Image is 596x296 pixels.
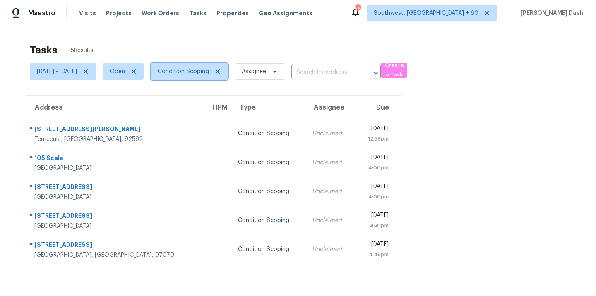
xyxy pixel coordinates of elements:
div: [DATE] [362,153,389,164]
span: Projects [106,9,132,17]
div: [DATE] [362,182,389,193]
span: [PERSON_NAME] Dash [517,9,584,17]
div: [GEOGRAPHIC_DATA] [34,164,198,172]
span: Open [110,67,125,76]
th: HPM [204,96,231,119]
div: [STREET_ADDRESS] [34,241,198,251]
div: 4:00pm [362,193,389,201]
div: Condition Scoping [238,245,299,253]
button: Create a Task [381,63,407,78]
span: Condition Scoping [158,67,209,76]
input: Search by address [291,66,358,79]
h2: Tasks [30,46,58,54]
span: Southwest, [GEOGRAPHIC_DATA] + 60 [374,9,478,17]
div: Unclaimed [312,158,348,167]
div: Condition Scoping [238,158,299,167]
div: [STREET_ADDRESS] [34,212,198,222]
span: Work Orders [142,9,179,17]
div: [STREET_ADDRESS][PERSON_NAME] [34,125,198,135]
th: Type [231,96,306,119]
div: Temecula, [GEOGRAPHIC_DATA], 92592 [34,135,198,143]
div: [GEOGRAPHIC_DATA], [GEOGRAPHIC_DATA], 97070 [34,251,198,259]
div: 12:59pm [362,135,389,143]
span: Visits [79,9,96,17]
span: Maestro [28,9,55,17]
span: 5 Results [71,46,94,55]
div: [DATE] [362,124,389,135]
div: Unclaimed [312,216,348,224]
div: [GEOGRAPHIC_DATA] [34,222,198,230]
div: Condition Scoping [238,187,299,196]
div: 4:41pm [362,222,389,230]
th: Assignee [305,96,355,119]
div: Condition Scoping [238,216,299,224]
span: Geo Assignments [259,9,312,17]
span: Assignee [242,67,266,76]
span: [DATE] - [DATE] [37,67,77,76]
div: [DATE] [362,211,389,222]
div: 4:46pm [362,251,389,259]
th: Due [355,96,401,119]
div: 4:00pm [362,164,389,172]
span: Properties [216,9,249,17]
div: Condition Scoping [238,129,299,138]
div: 563 [355,5,360,13]
span: Create a Task [385,61,403,80]
div: [DATE] [362,240,389,251]
div: [GEOGRAPHIC_DATA] [34,193,198,201]
div: Unclaimed [312,245,348,253]
div: 105 Scale [34,154,198,164]
div: [STREET_ADDRESS] [34,183,198,193]
span: Tasks [189,10,207,16]
div: Unclaimed [312,187,348,196]
button: Open [370,67,382,79]
th: Address [26,96,204,119]
div: Unclaimed [312,129,348,138]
